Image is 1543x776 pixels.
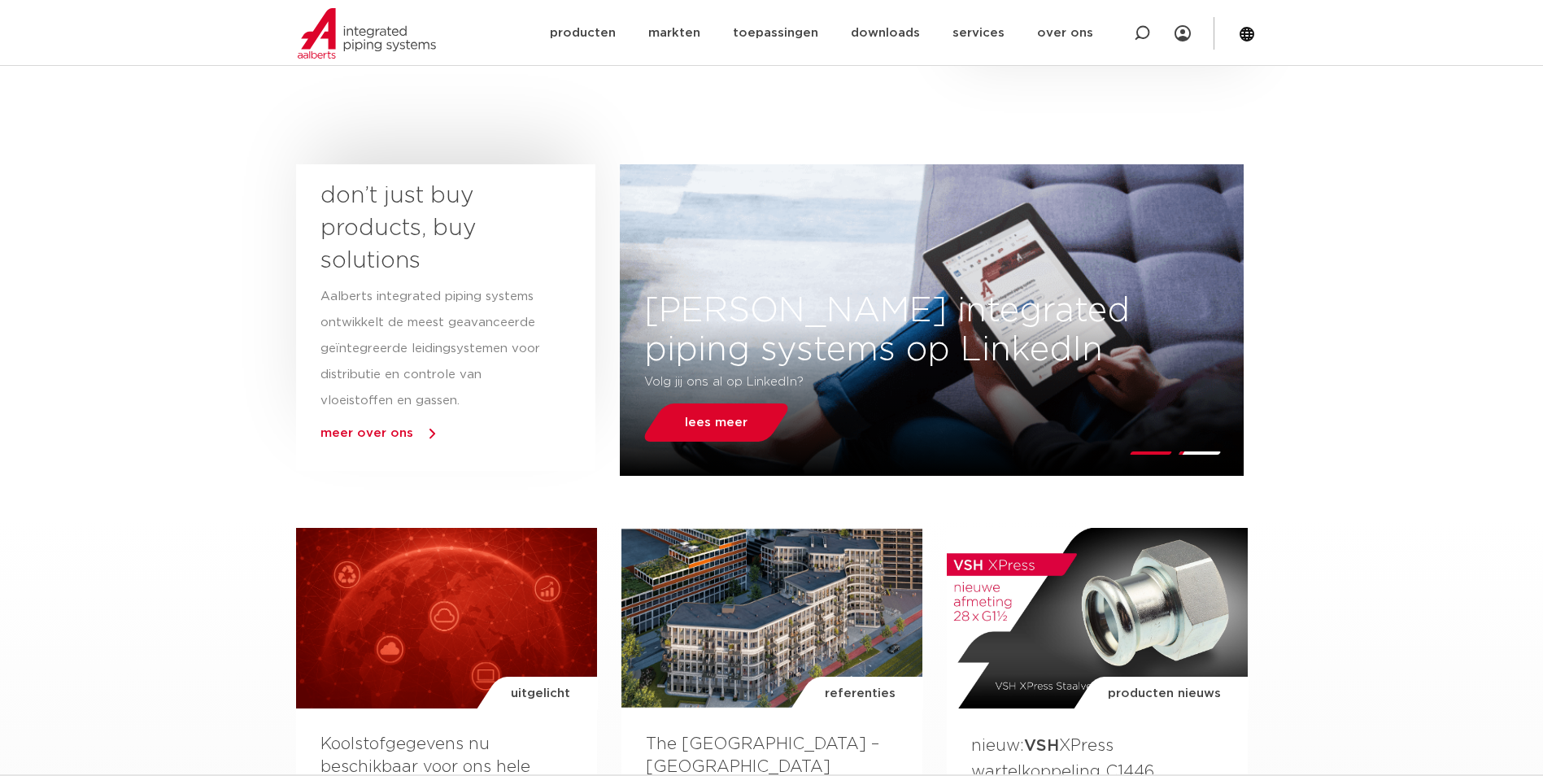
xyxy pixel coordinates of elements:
[320,427,413,439] a: meer over ons
[511,677,570,711] span: uitgelicht
[646,736,879,775] a: The [GEOGRAPHIC_DATA] – [GEOGRAPHIC_DATA]
[1108,677,1221,711] span: producten nieuws
[1178,451,1221,455] li: Page dot 2
[686,416,748,429] span: lees meer
[645,369,1122,395] p: Volg jij ons al op LinkedIn?
[320,180,542,277] h3: don’t just buy products, buy solutions
[320,284,542,414] p: Aalberts integrated piping systems ontwikkelt de meest geavanceerde geïntegreerde leidingsystemen...
[621,291,1244,369] h3: [PERSON_NAME] integrated piping systems op LinkedIn
[825,677,896,711] span: referenties
[1024,738,1059,754] strong: VSH
[1129,451,1172,455] li: Page dot 1
[640,403,793,442] a: lees meer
